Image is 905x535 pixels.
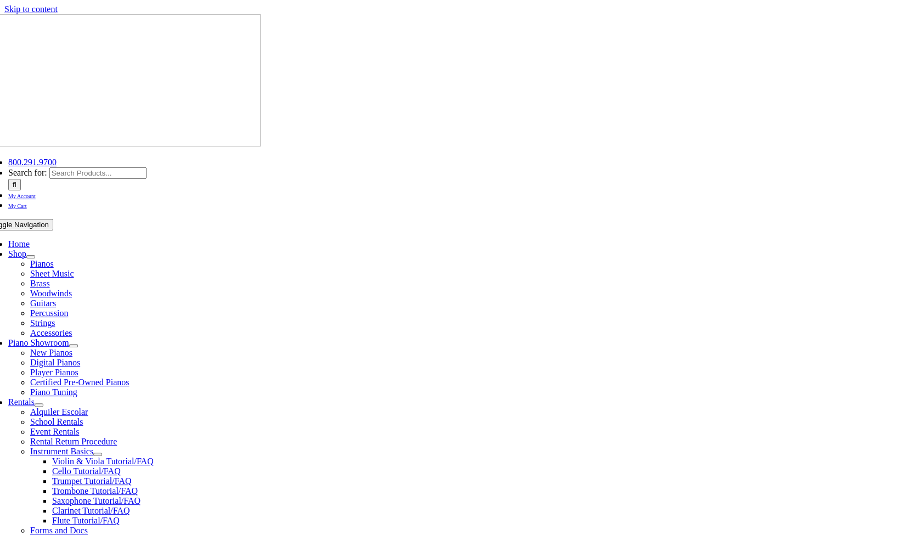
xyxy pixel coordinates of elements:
a: Piano Showroom [8,338,69,347]
a: Forms and Docs [30,526,88,535]
a: Woodwinds [30,289,72,298]
button: Open submenu of Rentals [35,403,43,407]
a: Guitars [30,299,56,308]
a: Skip to content [4,4,58,14]
a: School Rentals [30,417,83,426]
button: Open submenu of Piano Showroom [69,344,78,347]
a: Alquiler Escolar [30,407,88,416]
a: 800.291.9700 [8,157,57,167]
a: Event Rentals [30,427,79,436]
input: Search Products... [49,167,147,179]
a: Home [8,239,30,249]
a: Trumpet Tutorial/FAQ [52,476,131,486]
a: Violin & Viola Tutorial/FAQ [52,457,154,466]
a: Player Pianos [30,368,78,377]
input: Search [8,179,21,190]
span: My Account [8,193,36,199]
a: Pianos [30,259,54,268]
a: My Account [8,190,36,200]
a: New Pianos [30,348,72,357]
a: Shop [8,249,26,258]
a: Instrument Basics [30,447,93,456]
span: My Cart [8,203,27,209]
a: Saxophone Tutorial/FAQ [52,496,140,505]
a: Piano Tuning [30,387,77,397]
a: Clarinet Tutorial/FAQ [52,506,130,515]
a: Digital Pianos [30,358,80,367]
a: Strings [30,318,55,328]
a: Cello Tutorial/FAQ [52,466,121,476]
a: Percussion [30,308,68,318]
a: Sheet Music [30,269,74,278]
button: Open submenu of Instrument Basics [93,453,102,456]
a: Rental Return Procedure [30,437,117,446]
a: My Cart [8,200,27,210]
a: Flute Tutorial/FAQ [52,516,120,525]
a: Brass [30,279,50,288]
a: Certified Pre-Owned Pianos [30,378,129,387]
span: Search for: [8,168,47,177]
a: Rentals [8,397,35,407]
button: Open submenu of Shop [26,255,35,258]
a: Trombone Tutorial/FAQ [52,486,138,495]
a: Accessories [30,328,72,337]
